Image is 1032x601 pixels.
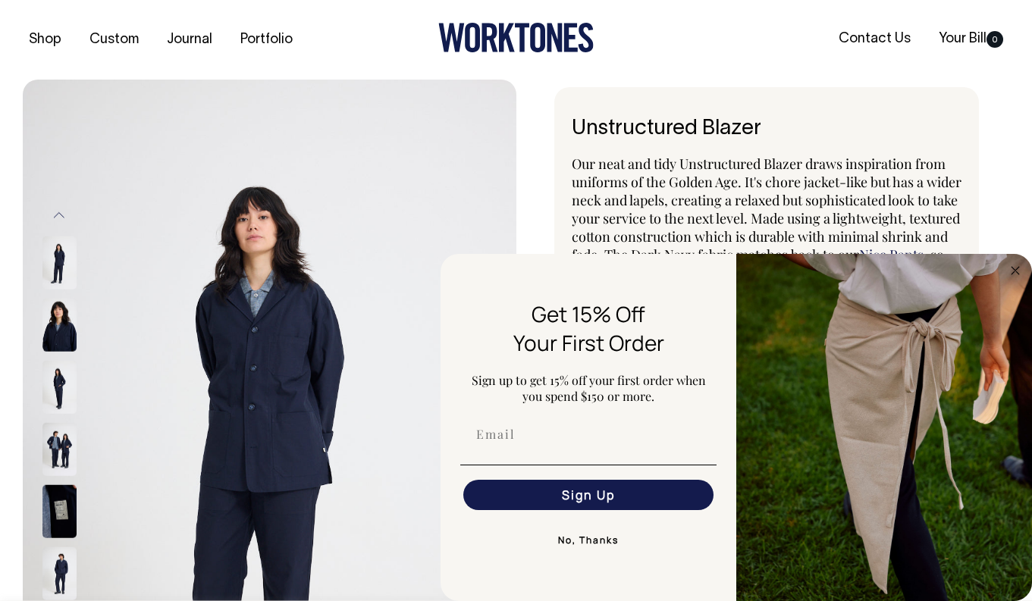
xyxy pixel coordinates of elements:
[42,485,77,538] img: dark-navy
[513,328,664,357] span: Your First Order
[42,299,77,352] img: dark-navy
[463,480,714,510] button: Sign Up
[1006,261,1024,280] button: Close dialog
[572,117,962,141] h1: Unstructured Blazer
[42,361,77,414] img: dark-navy
[463,419,714,449] input: Email
[42,423,77,476] img: dark-navy
[472,372,706,404] span: Sign up to get 15% off your first order when you spend $150 or more.
[441,254,1032,601] div: FLYOUT Form
[833,27,917,52] a: Contact Us
[42,236,77,290] img: dark-navy
[234,27,299,52] a: Portfolio
[48,198,71,232] button: Previous
[933,27,1009,52] a: Your Bill0
[532,299,645,328] span: Get 15% Off
[736,254,1032,601] img: 5e34ad8f-4f05-4173-92a8-ea475ee49ac9.jpeg
[460,525,717,556] button: No, Thanks
[987,31,1003,48] span: 0
[161,27,218,52] a: Journal
[572,155,961,264] span: Our neat and tidy Unstructured Blazer draws inspiration from uniforms of the Golden Age. It's cho...
[859,246,924,264] a: Nice Pants
[23,27,67,52] a: Shop
[42,547,77,600] img: dark-navy
[83,27,145,52] a: Custom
